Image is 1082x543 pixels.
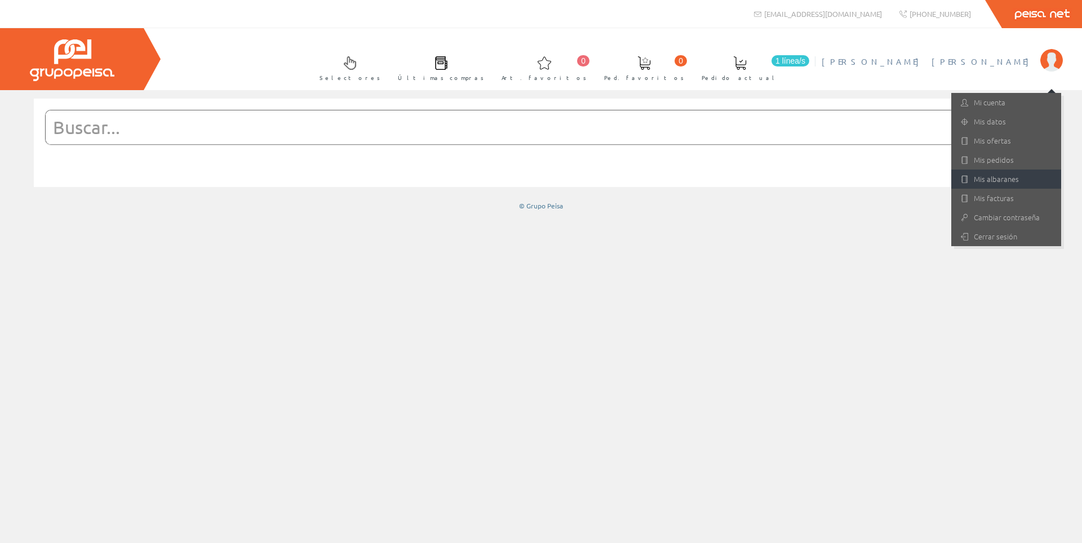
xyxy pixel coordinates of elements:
[822,56,1035,67] span: [PERSON_NAME] [PERSON_NAME]
[30,39,114,81] img: Grupo Peisa
[910,9,971,19] span: [PHONE_NUMBER]
[822,47,1063,57] a: [PERSON_NAME] [PERSON_NAME]
[951,170,1061,189] a: Mis albaranes
[308,47,386,88] a: Selectores
[690,47,812,88] a: 1 línea/s Pedido actual
[951,208,1061,227] a: Cambiar contraseña
[398,72,484,83] span: Últimas compras
[320,72,380,83] span: Selectores
[604,72,684,83] span: Ped. favoritos
[951,93,1061,112] a: Mi cuenta
[951,189,1061,208] a: Mis facturas
[771,55,809,66] span: 1 línea/s
[387,47,490,88] a: Últimas compras
[951,131,1061,150] a: Mis ofertas
[764,9,882,19] span: [EMAIL_ADDRESS][DOMAIN_NAME]
[46,110,1009,144] input: Buscar...
[675,55,687,66] span: 0
[702,72,778,83] span: Pedido actual
[502,72,587,83] span: Art. favoritos
[951,150,1061,170] a: Mis pedidos
[951,227,1061,246] a: Cerrar sesión
[951,112,1061,131] a: Mis datos
[577,55,589,66] span: 0
[34,201,1048,211] div: © Grupo Peisa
